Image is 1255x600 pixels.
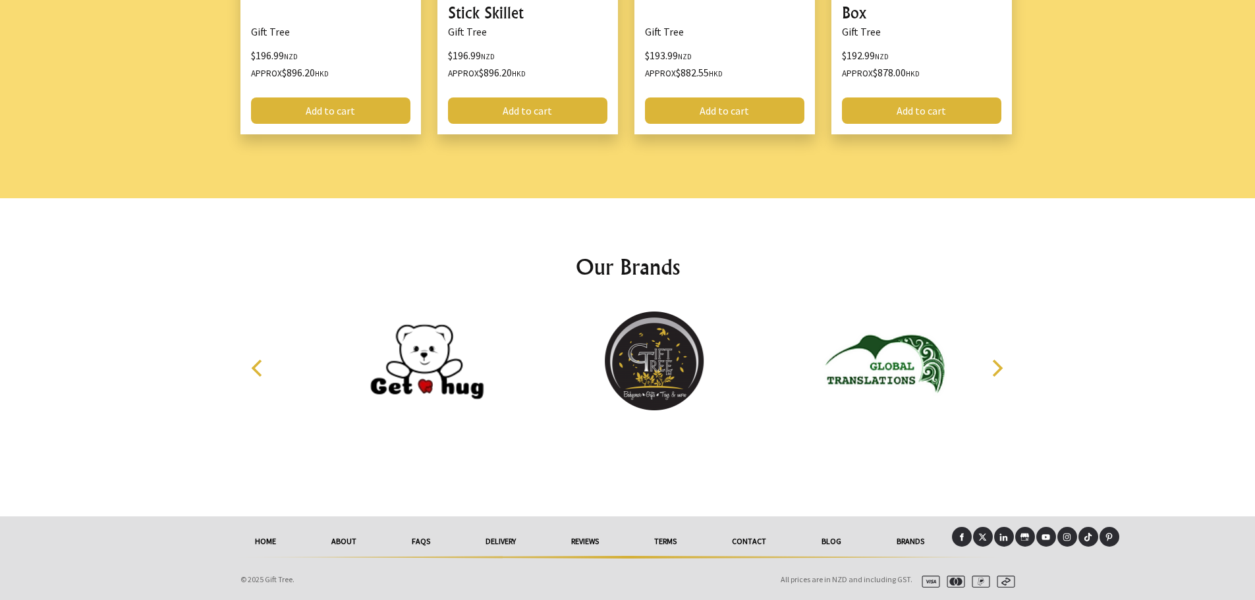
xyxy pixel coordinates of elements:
a: Facebook [952,527,972,547]
button: Previous [244,354,273,383]
a: Terms [627,527,704,556]
a: Add to cart [448,97,607,124]
a: Youtube [1036,527,1056,547]
h2: Our Brands [238,251,1018,283]
a: Pinterest [1100,527,1119,547]
a: delivery [458,527,544,556]
img: visa.svg [916,576,940,587]
a: Add to cart [645,97,804,124]
img: mastercard.svg [941,576,965,587]
a: HOME [227,527,304,556]
a: FAQs [384,527,458,556]
img: Global Translations [818,312,949,410]
img: Gift Tree [588,312,720,410]
span: All prices are in NZD and including GST. [781,574,912,584]
a: Add to cart [251,97,410,124]
a: LinkedIn [994,527,1014,547]
a: Blog [794,527,869,556]
img: afterpay.svg [991,576,1015,587]
span: © 2025 Gift Tree. [240,574,294,584]
a: Add to cart [842,97,1001,124]
a: Tiktok [1078,527,1098,547]
a: Instagram [1057,527,1077,547]
a: X (Twitter) [973,527,993,547]
a: About [304,527,384,556]
img: paypal.svg [966,576,990,587]
a: Contact [704,527,794,556]
a: Brands [869,527,952,556]
img: Get A Hug [358,312,490,410]
button: Next [982,354,1011,383]
a: reviews [544,527,627,556]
